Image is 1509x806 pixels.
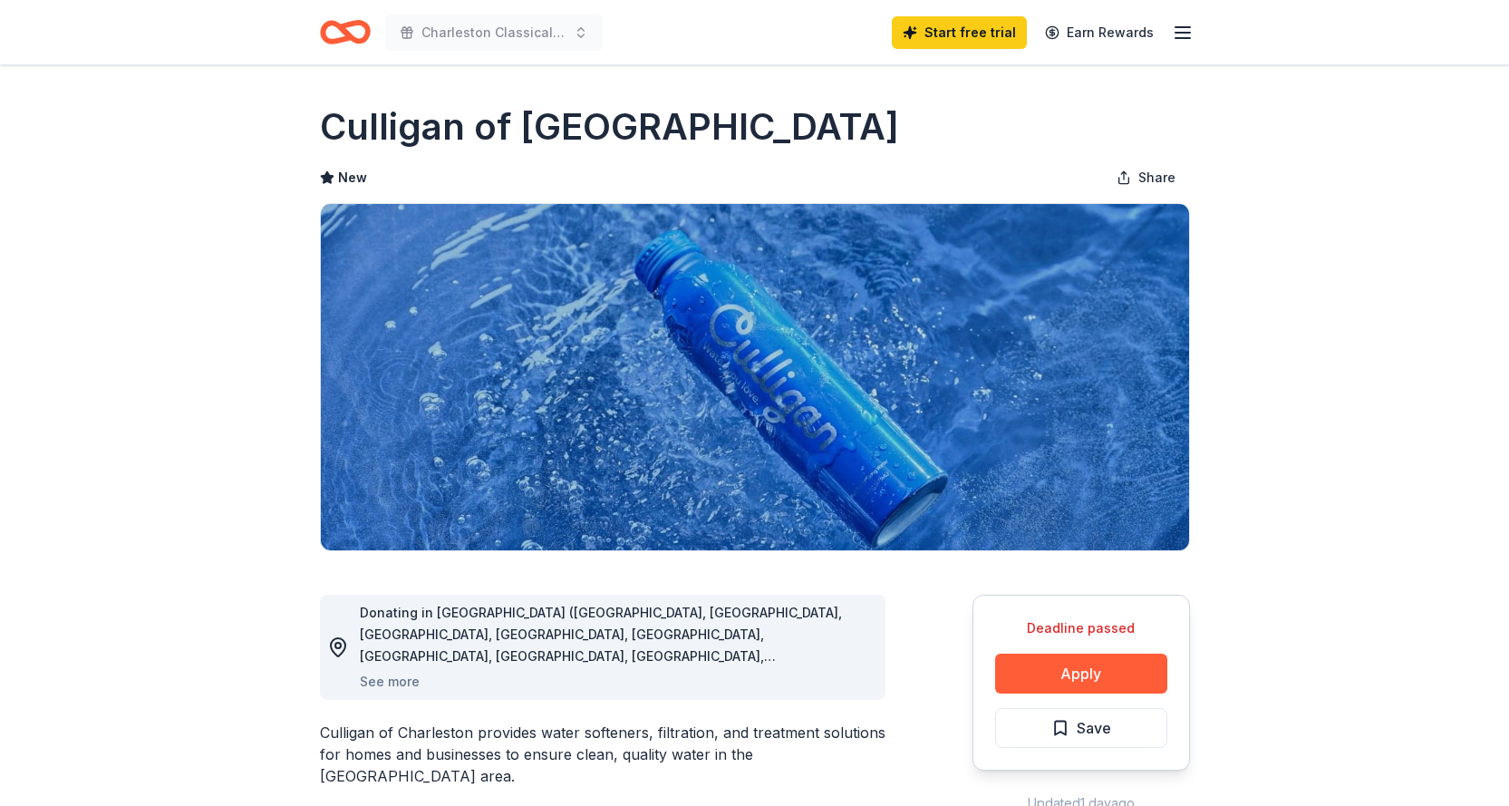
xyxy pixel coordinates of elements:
span: Charleston Classical School Lunch Program [421,22,566,44]
a: Start free trial [892,16,1027,49]
span: Donating in [GEOGRAPHIC_DATA] ([GEOGRAPHIC_DATA], [GEOGRAPHIC_DATA], [GEOGRAPHIC_DATA], [GEOGRAPH... [360,605,842,707]
h1: Culligan of [GEOGRAPHIC_DATA] [320,102,899,152]
a: Earn Rewards [1034,16,1165,49]
a: Home [320,11,371,53]
div: Culligan of Charleston provides water softeners, filtration, and treatment solutions for homes an... [320,722,885,787]
img: Image for Culligan of Charleston [321,204,1189,550]
button: See more [360,671,420,693]
span: New [338,167,367,189]
span: Save [1077,716,1111,740]
button: Share [1102,160,1190,196]
button: Apply [995,654,1167,694]
button: Charleston Classical School Lunch Program [385,15,603,51]
button: Save [995,708,1167,748]
div: Deadline passed [995,617,1167,639]
span: Share [1138,167,1175,189]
